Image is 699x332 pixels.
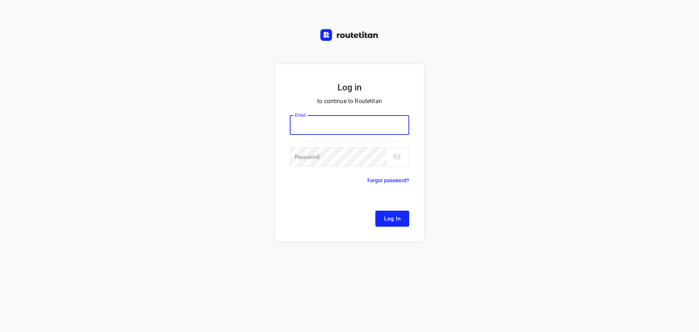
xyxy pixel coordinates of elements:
p: Forgot password? [367,176,409,185]
h5: Log in [290,82,409,93]
button: toggle password visibility [390,149,404,164]
img: Routetitan [320,29,379,41]
span: Log In [384,214,400,223]
button: Log In [375,211,409,227]
p: to continue to Routetitan [290,96,409,106]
